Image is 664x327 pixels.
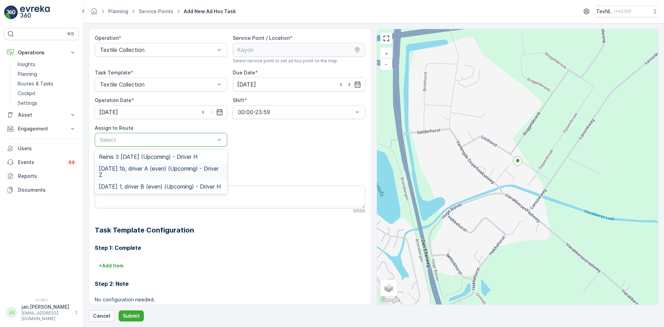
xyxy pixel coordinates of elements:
[95,125,133,131] label: Assign to Route
[614,9,631,14] p: ( +02:00 )
[15,89,79,98] a: Cockpit
[119,310,144,321] button: Submit
[20,6,50,19] img: logo_light-DOdMpM7g.png
[18,173,76,180] p: Reports
[99,165,223,178] span: [DATE] 1b, driver A (even) (Upcoming) - Driver Z
[21,310,71,321] p: [EMAIL_ADDRESS][DOMAIN_NAME]
[4,183,79,197] a: Documents
[381,59,391,69] a: Zoom Out
[95,70,131,75] label: Task Template
[18,111,65,118] p: Asset
[18,159,63,166] p: Events
[353,208,365,214] p: 0 / 500
[123,312,140,319] p: Submit
[18,61,35,68] p: Insights
[99,183,221,190] span: [DATE] 1, driver B (even) (Upcoming) - Driver H
[18,80,53,87] p: Routes & Tasks
[95,105,227,119] input: dd/mm/yyyy
[596,6,658,17] button: TexNL(+02:00)
[233,35,290,41] label: Service Point / Location
[18,49,65,56] p: Operations
[21,303,71,310] p: jan.[PERSON_NAME]
[6,307,17,318] div: JJ
[18,90,36,97] p: Cockpit
[4,122,79,136] button: Engagement
[182,8,237,15] span: Add New Ad Hoc Task
[4,155,79,169] a: Events44
[95,280,365,288] h3: Step 2: Note
[385,51,388,56] span: +
[139,8,173,14] a: Service Points
[233,43,365,57] input: Kayori
[233,58,338,64] span: Select service point or set ad hoc point on the map.
[18,100,37,107] p: Settings
[15,79,79,89] a: Routes & Tasks
[596,8,611,15] p: TexNL
[93,312,110,319] p: Cancel
[95,296,365,303] p: No configuration needed.
[95,260,128,271] button: +Add Item
[15,60,79,69] a: Insights
[95,35,119,41] label: Operation
[99,262,123,269] p: + Add Item
[4,142,79,155] a: Users
[18,187,76,193] p: Documents
[4,303,79,321] button: JJjan.[PERSON_NAME][EMAIL_ADDRESS][DOMAIN_NAME]
[4,298,79,302] span: v 1.48.1
[233,97,244,103] label: Shift
[99,154,197,160] span: Reinis 3 [DATE] (Upcoming) - Driver H
[15,69,79,79] a: Planning
[15,98,79,108] a: Settings
[108,8,128,14] a: Planning
[379,296,402,305] img: Google
[95,244,365,252] h3: Step 1: Complete
[385,61,388,67] span: −
[18,71,37,78] p: Planning
[90,10,98,16] a: Homepage
[18,125,65,132] p: Engagement
[95,225,365,235] h2: Task Template Configuration
[381,48,391,59] a: Zoom In
[95,97,131,103] label: Operation Date
[379,296,402,305] a: Open this area in Google Maps (opens a new window)
[4,108,79,122] button: Asset
[233,70,255,75] label: Due Date
[4,169,79,183] a: Reports
[68,160,75,165] p: 44
[4,6,18,19] img: logo
[67,31,74,37] p: ⌘B
[4,46,79,60] button: Operations
[381,280,396,296] a: Layers
[18,145,76,152] p: Users
[381,33,391,44] a: View Fullscreen
[100,136,215,144] p: Select
[233,78,365,91] input: dd/mm/yyyy
[89,310,114,321] button: Cancel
